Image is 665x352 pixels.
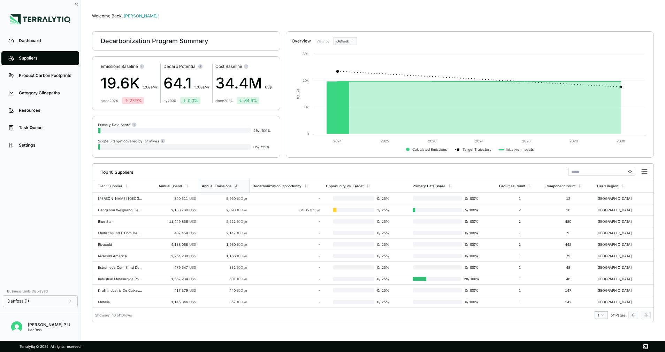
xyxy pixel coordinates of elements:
label: View by [316,39,330,43]
div: by 2030 [163,99,176,103]
span: 0 / 100 % [462,265,480,269]
div: 142 [545,300,591,304]
span: 0 / 25 % [374,219,393,224]
sub: 2 [243,198,245,201]
span: US$ [189,288,196,292]
div: 407,454 [159,231,196,235]
div: [GEOGRAPHIC_DATA] [596,277,641,281]
span: US$ [189,242,196,247]
div: Dashboard [19,38,72,44]
div: Rivacold America [98,254,143,258]
div: 2 [499,242,540,247]
span: 0 / 25 % [374,254,393,258]
div: Rivacold [98,242,143,247]
div: Top 10 Suppliers [95,167,133,175]
div: 0.3 % [182,98,198,103]
span: [PERSON_NAME] [124,13,159,18]
div: 19.6K [101,72,158,94]
div: 357 [201,300,247,304]
span: 0 / 100 % [462,254,480,258]
span: US$ [189,231,196,235]
div: 840,511 [159,196,196,201]
span: tCO e [237,196,247,201]
div: Settings [19,142,72,148]
span: 0 / 25 % [374,196,393,201]
text: tCO e [296,88,300,99]
div: 480 [545,219,591,224]
span: t CO e/yr [194,85,209,89]
div: [GEOGRAPHIC_DATA] [596,219,641,224]
text: 20k [303,78,309,83]
div: 34.4M [215,72,272,94]
div: Task Queue [19,125,72,131]
span: 28 / 100 % [461,277,480,281]
span: 0 / 25 % [374,300,393,304]
sub: 2 [243,256,245,259]
div: - [253,196,320,201]
span: US$ [189,196,196,201]
img: Logo [10,14,70,24]
div: 1 [499,254,540,258]
span: 0 % [253,145,259,149]
sub: 2 [316,210,318,213]
div: - [253,300,320,304]
span: US$ [189,254,196,258]
div: - [253,254,320,258]
div: [PERSON_NAME] [GEOGRAPHIC_DATA] [98,196,143,201]
div: 11,449,856 [159,219,196,224]
span: 0 / 100 % [462,242,480,247]
div: 2,222 [201,219,247,224]
div: Primary Data Share [413,184,445,188]
button: Open user button [8,319,25,335]
span: of 1 Pages [611,313,626,317]
div: 1 [598,313,605,317]
div: Business Units Displayed [3,287,78,295]
span: tCO e [237,254,247,258]
div: 147 [545,288,591,292]
text: 2025 [381,139,389,143]
div: 832 [201,265,247,269]
div: Opportunity vs. Target [326,184,364,188]
div: 48 [545,265,591,269]
text: 2030 [617,139,625,143]
div: [GEOGRAPHIC_DATA] [596,231,641,235]
text: 2024 [333,139,342,143]
div: 64.1 [163,72,209,94]
div: [GEOGRAPHIC_DATA] [596,196,641,201]
div: Metalia [98,300,143,304]
div: Estrumeca Com E Ind De Equip [98,265,143,269]
span: US$ [189,208,196,212]
div: Primary Data Share [98,122,137,127]
span: tCO e [237,300,247,304]
div: since 2024 [215,99,232,103]
div: 440 [201,288,247,292]
span: tCO e [237,219,247,224]
div: 1,930 [201,242,247,247]
sub: 2 [149,87,151,90]
span: tCO e [237,242,247,247]
div: Welcome Back, [92,13,654,19]
span: US$ [265,85,272,89]
span: 0 / 100 % [462,231,480,235]
div: - [253,242,320,247]
span: 2 % [253,128,259,133]
div: Danfoss [28,328,70,332]
div: Product Carbon Footprints [19,73,72,78]
span: tCO e [237,288,247,292]
div: 79 [545,254,591,258]
text: 30k [303,52,309,56]
div: - [253,288,320,292]
div: 5,960 [201,196,247,201]
div: 1 [499,196,540,201]
div: Blue Star [98,219,143,224]
text: 2026 [428,139,436,143]
span: US$ [189,277,196,281]
div: 1,567,234 [159,277,196,281]
div: 16 [545,208,591,212]
div: 34.9 % [239,98,257,103]
sub: 2 [201,87,202,90]
div: Scope 3 target covered by Initiatives [98,138,165,143]
div: 1,145,346 [159,300,196,304]
text: 0 [307,132,309,136]
div: 1 [499,265,540,269]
